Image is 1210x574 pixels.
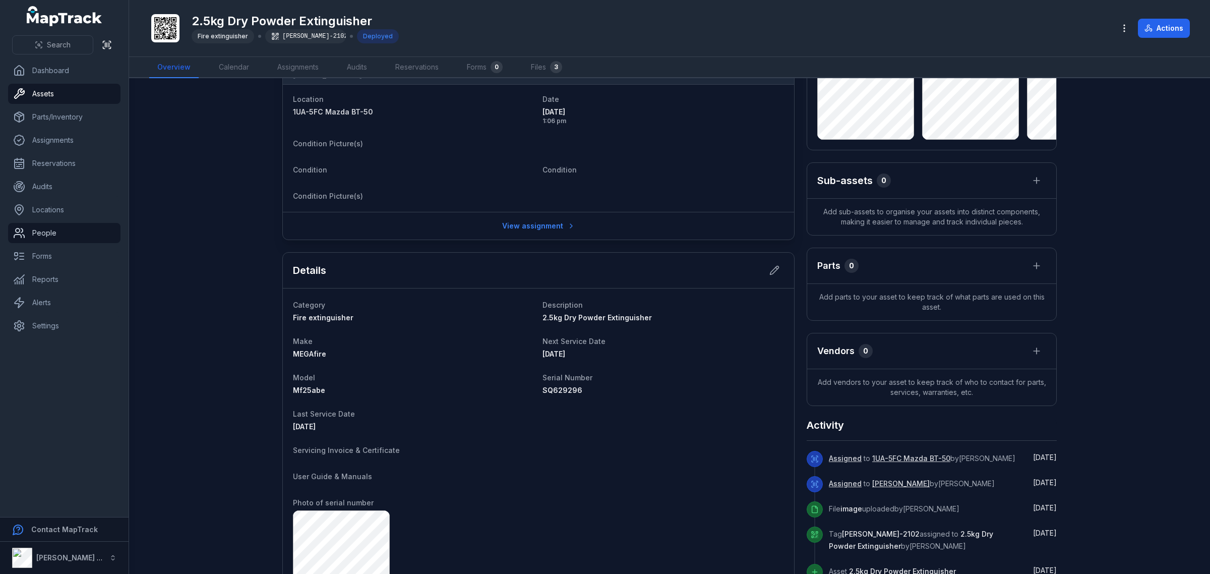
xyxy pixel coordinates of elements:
[339,57,375,78] a: Audits
[842,530,920,538] span: [PERSON_NAME]-2102
[293,107,534,117] a: 1UA-5FC Mazda BT-50
[293,373,315,382] span: Model
[491,61,503,73] div: 0
[8,293,120,313] a: Alerts
[8,269,120,290] a: Reports
[807,199,1056,235] span: Add sub-assets to organise your assets into distinct components, making it easier to manage and t...
[293,422,316,431] time: 5/7/2025, 12:00:00 AM
[844,259,859,273] div: 0
[387,57,447,78] a: Reservations
[542,301,583,309] span: Description
[8,153,120,174] a: Reservations
[829,479,862,489] a: Assigned
[807,418,844,432] h2: Activity
[8,177,120,197] a: Audits
[8,130,120,150] a: Assignments
[542,313,652,322] span: 2.5kg Dry Powder Extinguisher
[192,13,399,29] h1: 2.5kg Dry Powder Extinguisher
[807,369,1056,406] span: Add vendors to your asset to keep track of who to contact for parts, services, warranties, etc.
[523,57,570,78] a: Files3
[542,386,582,394] span: SQ629296
[542,165,577,174] span: Condition
[877,174,891,188] div: 0
[198,32,248,40] span: Fire extinguisher
[8,61,120,81] a: Dashboard
[211,57,257,78] a: Calendar
[293,446,400,454] span: Servicing Invoice & Certificate
[1033,503,1057,512] span: [DATE]
[8,223,120,243] a: People
[542,350,565,358] span: [DATE]
[859,344,873,358] div: 0
[8,107,120,127] a: Parts/Inventory
[829,530,993,550] span: 2.5kg Dry Powder Extinguisher
[293,301,325,309] span: Category
[817,344,855,358] h3: Vendors
[829,454,1015,463] span: to by [PERSON_NAME]
[12,35,93,54] button: Search
[542,117,784,125] span: 1:06 pm
[542,107,784,125] time: 9/23/2025, 1:06:37 PM
[550,61,562,73] div: 3
[840,504,862,513] span: image
[357,29,399,43] div: Deployed
[542,350,565,358] time: 11/7/2025, 12:00:00 AM
[1033,529,1057,537] time: 5/7/2025, 2:04:39 PM
[293,337,313,346] span: Make
[293,95,324,103] span: Location
[8,200,120,220] a: Locations
[293,410,355,418] span: Last Service Date
[1033,453,1057,462] time: 9/23/2025, 1:06:37 PM
[1033,503,1057,512] time: 5/7/2025, 2:05:09 PM
[542,95,559,103] span: Date
[293,139,363,148] span: Condition Picture(s)
[293,386,325,394] span: Mf25abe
[8,246,120,266] a: Forms
[829,453,862,464] a: Assigned
[1033,478,1057,487] span: [DATE]
[293,350,326,358] span: MEGAfire
[293,263,326,277] h2: Details
[807,284,1056,320] span: Add parts to your asset to keep track of what parts are used on this asset.
[1138,19,1190,38] button: Actions
[542,373,592,382] span: Serial Number
[149,57,199,78] a: Overview
[293,472,372,481] span: User Guide & Manuals
[459,57,511,78] a: Forms0
[36,553,106,562] strong: [PERSON_NAME] Air
[817,174,873,188] h2: Sub-assets
[293,107,373,116] span: 1UA-5FC Mazda BT-50
[293,498,374,507] span: Photo of serial number
[293,422,316,431] span: [DATE]
[542,107,784,117] span: [DATE]
[27,6,102,26] a: MapTrack
[1033,529,1057,537] span: [DATE]
[293,165,327,174] span: Condition
[1033,478,1057,487] time: 5/16/2025, 3:20:11 PM
[872,453,950,464] a: 1UA-5FC Mazda BT-50
[829,479,995,488] span: to by [PERSON_NAME]
[293,192,363,200] span: Condition Picture(s)
[8,84,120,104] a: Assets
[829,504,959,513] span: File uploaded by [PERSON_NAME]
[829,530,993,550] span: Tag assigned to by [PERSON_NAME]
[872,479,930,489] a: [PERSON_NAME]
[265,29,346,43] div: [PERSON_NAME]-2102
[496,216,582,236] a: View assignment
[47,40,71,50] span: Search
[269,57,327,78] a: Assignments
[542,337,606,346] span: Next Service Date
[1033,453,1057,462] span: [DATE]
[293,313,353,322] span: Fire extinguisher
[31,525,98,534] strong: Contact MapTrack
[817,259,840,273] h3: Parts
[8,316,120,336] a: Settings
